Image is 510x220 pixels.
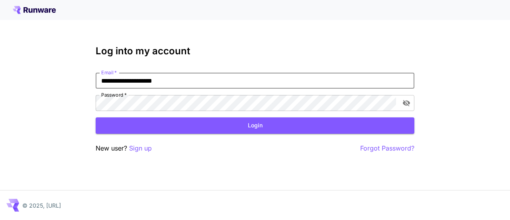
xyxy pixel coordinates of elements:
label: Password [101,91,127,98]
button: Forgot Password? [360,143,414,153]
label: Email [101,69,117,76]
h3: Log into my account [96,46,414,57]
button: toggle password visibility [399,96,414,110]
p: © 2025, [URL] [22,201,61,210]
p: New user? [96,143,152,153]
button: Sign up [129,143,152,153]
button: Login [96,117,414,134]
